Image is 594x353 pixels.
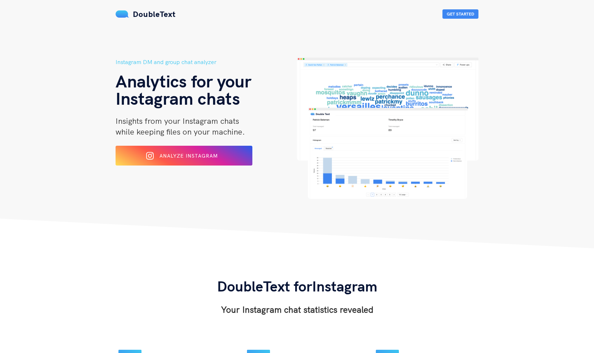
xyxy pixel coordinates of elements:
[159,153,218,159] span: Analyze Instagram
[116,127,245,137] span: while keeping files on your machine.
[297,58,478,199] img: hero
[116,146,252,166] button: Analyze Instagram
[217,304,377,315] h3: Your Instagram chat statistics revealed
[116,9,176,19] a: DoubleText
[116,87,240,109] span: Instagram chats
[116,70,251,92] span: Analytics for your
[116,10,129,18] img: mS3x8y1f88AAAAABJRU5ErkJggg==
[116,116,239,126] span: Insights from your Instagram chats
[442,9,478,19] button: Get Started
[116,58,297,67] h5: Instagram DM and group chat analyzer
[116,155,252,162] a: Analyze Instagram
[133,9,176,19] span: DoubleText
[217,277,377,295] span: DoubleText for Instagram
